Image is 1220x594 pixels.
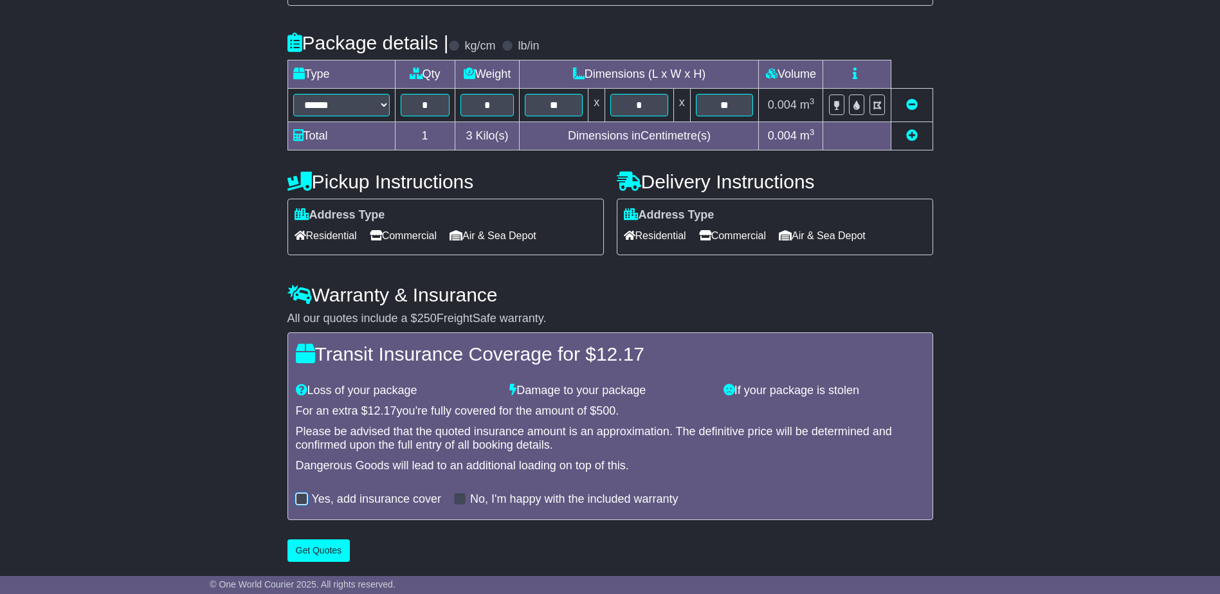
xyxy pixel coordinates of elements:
div: Damage to your package [503,384,717,398]
td: Weight [455,60,520,89]
sup: 3 [810,96,815,106]
h4: Warranty & Insurance [287,284,933,305]
label: kg/cm [464,39,495,53]
td: x [588,89,605,122]
span: m [800,98,815,111]
span: Residential [295,226,357,246]
td: x [673,89,690,122]
td: Dimensions in Centimetre(s) [520,122,759,150]
h4: Pickup Instructions [287,171,604,192]
h4: Transit Insurance Coverage for $ [296,343,925,364]
sup: 3 [810,127,815,137]
label: Address Type [295,208,385,222]
h4: Package details | [287,32,449,53]
span: 0.004 [768,98,797,111]
label: No, I'm happy with the included warranty [470,492,678,507]
span: 500 [596,404,615,417]
div: Dangerous Goods will lead to an additional loading on top of this. [296,459,925,473]
div: For an extra $ you're fully covered for the amount of $ . [296,404,925,419]
div: If your package is stolen [717,384,931,398]
a: Remove this item [906,98,918,111]
td: Volume [759,60,823,89]
td: Type [287,60,395,89]
td: Kilo(s) [455,122,520,150]
span: © One World Courier 2025. All rights reserved. [210,579,396,589]
div: Please be advised that the quoted insurance amount is an approximation. The definitive price will... [296,425,925,453]
span: Commercial [699,226,766,246]
span: Air & Sea Depot [450,226,536,246]
td: Dimensions (L x W x H) [520,60,759,89]
a: Add new item [906,129,918,142]
div: Loss of your package [289,384,504,398]
label: Address Type [624,208,715,222]
td: Total [287,122,395,150]
span: 3 [466,129,472,142]
label: Yes, add insurance cover [312,492,441,507]
span: 250 [417,312,437,325]
span: 12.17 [596,343,644,364]
span: Air & Sea Depot [779,226,866,246]
span: 0.004 [768,129,797,142]
div: All our quotes include a $ FreightSafe warranty. [287,312,933,326]
span: Commercial [370,226,437,246]
td: 1 [395,122,455,150]
span: Residential [624,226,686,246]
span: m [800,129,815,142]
button: Get Quotes [287,539,351,562]
td: Qty [395,60,455,89]
span: 12.17 [368,404,397,417]
h4: Delivery Instructions [617,171,933,192]
label: lb/in [518,39,539,53]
